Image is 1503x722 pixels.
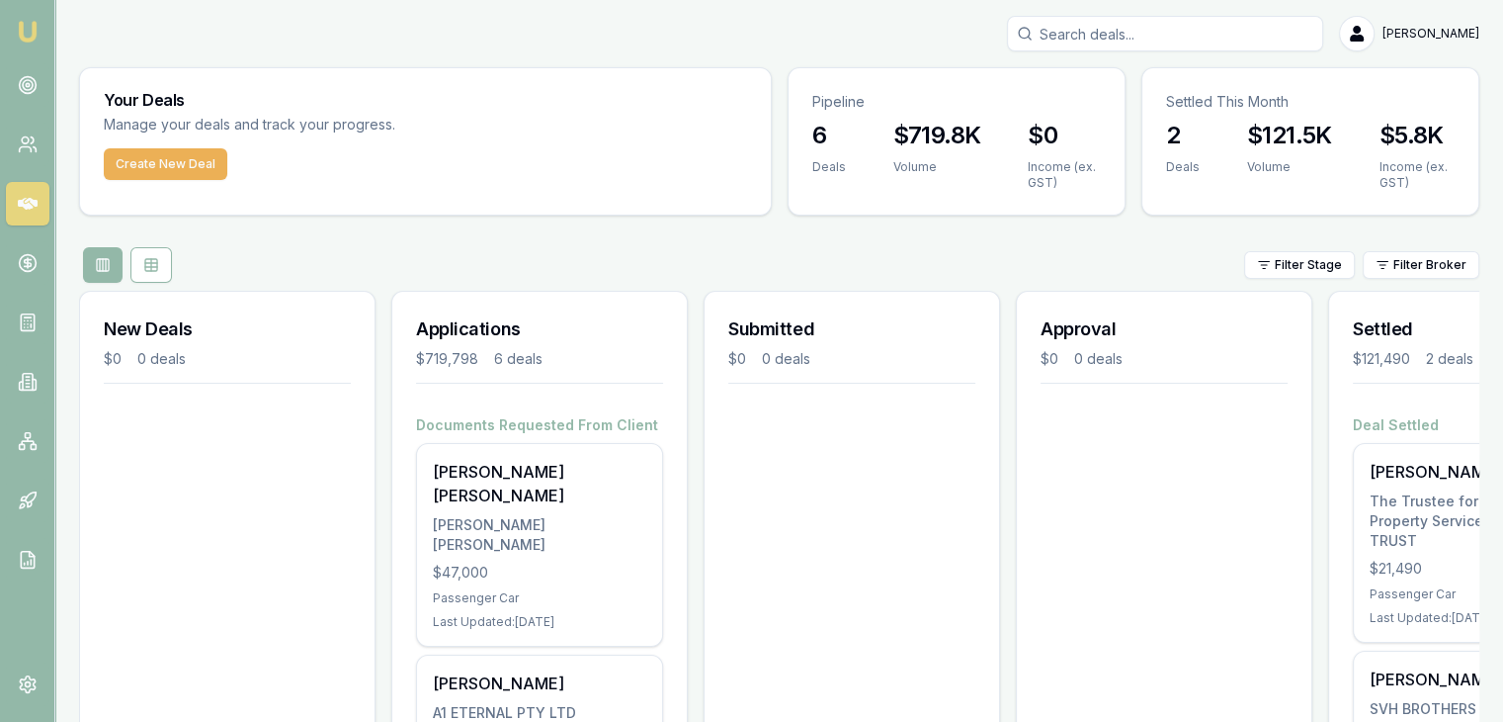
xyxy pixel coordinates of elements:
h3: Approval [1041,316,1288,343]
h3: $5.8K [1379,120,1455,151]
div: Income (ex. GST) [1379,159,1455,191]
div: 0 deals [1074,349,1123,369]
div: Passenger Car [433,590,646,606]
div: [PERSON_NAME] [PERSON_NAME] [433,515,646,555]
div: $121,490 [1353,349,1410,369]
input: Search deals [1007,16,1323,51]
h3: 6 [812,120,846,151]
div: Deals [812,159,846,175]
h3: 2 [1166,120,1200,151]
h3: $719.8K [893,120,981,151]
button: Filter Broker [1363,251,1479,279]
div: [PERSON_NAME] [PERSON_NAME] [433,460,646,507]
span: Filter Stage [1275,257,1342,273]
div: $0 [104,349,122,369]
div: $0 [728,349,746,369]
div: 0 deals [137,349,186,369]
h4: Documents Requested From Client [416,415,663,435]
h3: New Deals [104,316,351,343]
h3: Submitted [728,316,975,343]
p: Pipeline [812,92,1101,112]
h3: Applications [416,316,663,343]
h3: Your Deals [104,92,747,108]
h3: $121.5K [1247,120,1332,151]
div: 2 deals [1426,349,1473,369]
div: 6 deals [494,349,543,369]
div: Last Updated: [DATE] [433,614,646,630]
span: [PERSON_NAME] [1382,26,1479,42]
div: Income (ex. GST) [1028,159,1100,191]
div: Volume [1247,159,1332,175]
span: Filter Broker [1393,257,1466,273]
div: [PERSON_NAME] [433,672,646,695]
div: Volume [893,159,981,175]
p: Manage your deals and track your progress. [104,114,610,136]
div: Deals [1166,159,1200,175]
p: Settled This Month [1166,92,1455,112]
div: $719,798 [416,349,478,369]
div: $0 [1041,349,1058,369]
div: $47,000 [433,563,646,583]
h3: $0 [1028,120,1100,151]
div: 0 deals [762,349,810,369]
button: Create New Deal [104,148,227,180]
button: Filter Stage [1244,251,1355,279]
img: emu-icon-u.png [16,20,40,44]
